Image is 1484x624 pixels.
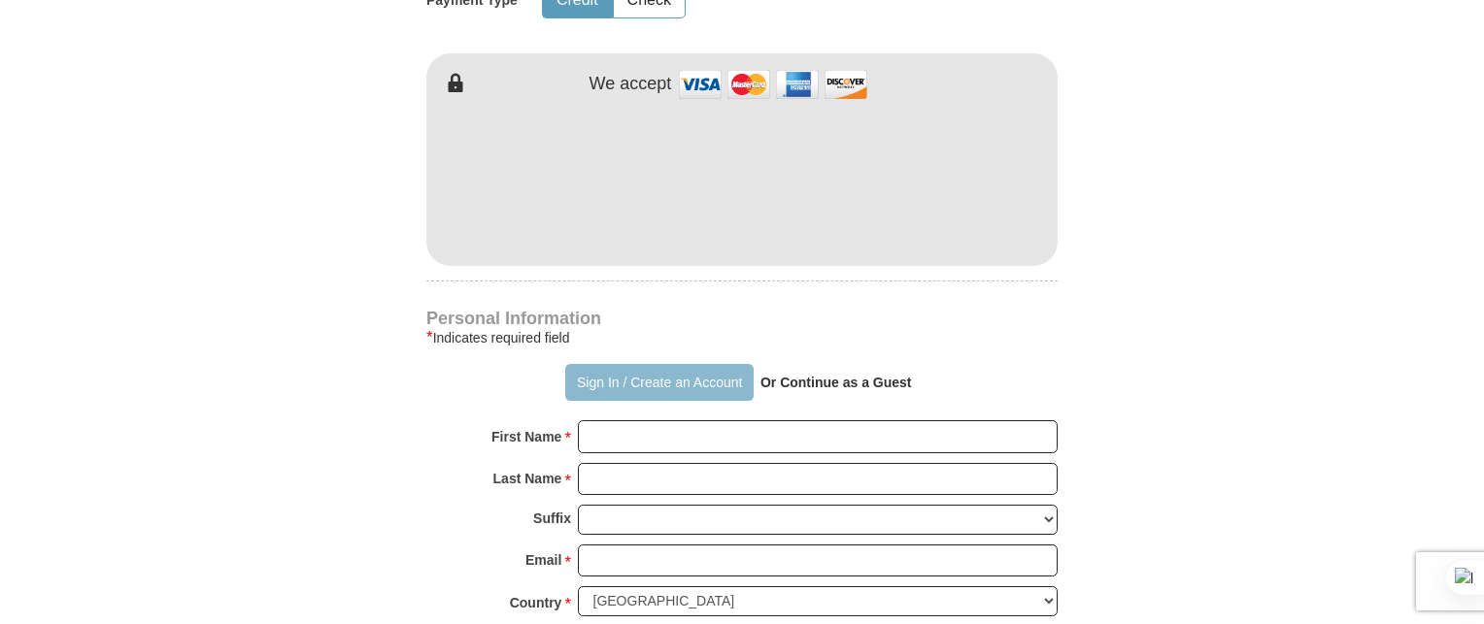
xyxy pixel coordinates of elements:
strong: First Name [491,423,561,450]
h4: We accept [590,74,672,95]
h4: Personal Information [426,311,1058,326]
iframe: To enrich screen reader interactions, please activate Accessibility in Grammarly extension settings [426,96,1058,261]
strong: Suffix [533,505,571,532]
strong: Country [510,589,562,616]
strong: Last Name [493,465,562,492]
img: credit cards accepted [676,63,870,105]
button: Sign In / Create an Account [565,364,753,401]
div: Indicates required field [426,326,1058,349]
strong: Email [525,546,561,574]
strong: Or Continue as a Guest [760,375,912,390]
